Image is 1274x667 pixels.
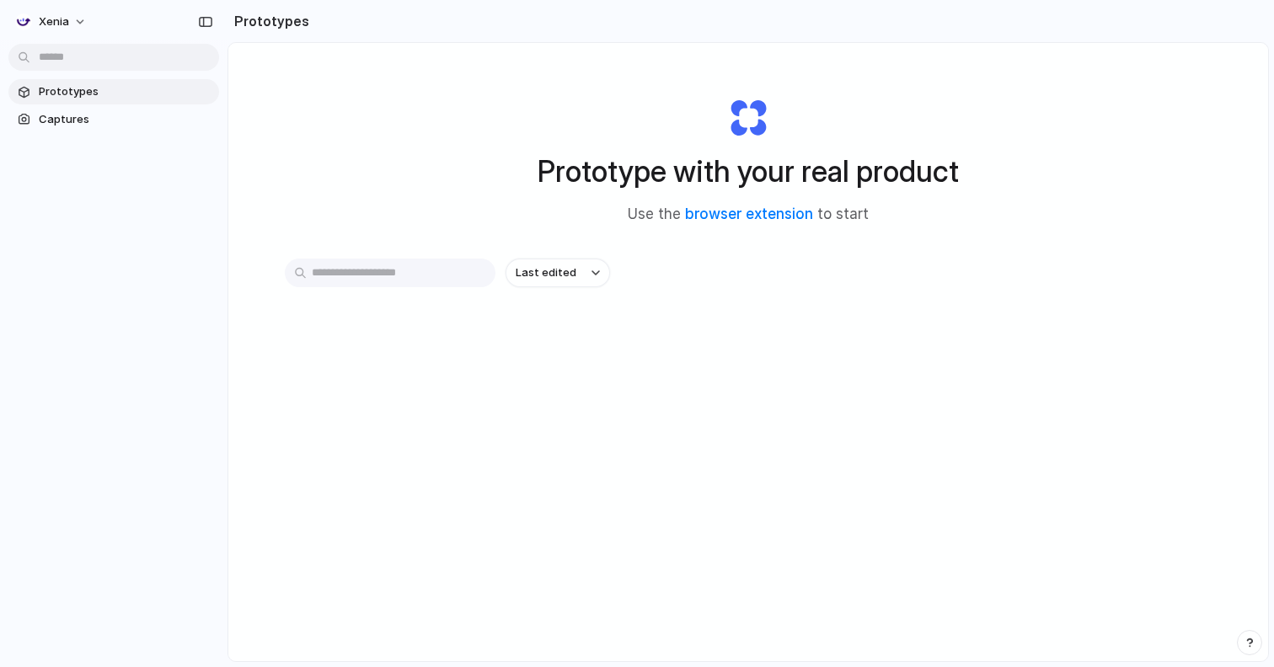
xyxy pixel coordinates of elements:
span: Use the to start [628,204,869,226]
span: Captures [39,111,212,128]
h1: Prototype with your real product [538,149,959,194]
span: Prototypes [39,83,212,100]
a: Prototypes [8,79,219,104]
a: browser extension [685,205,813,222]
button: Last edited [506,259,610,287]
span: Xenia [39,13,69,30]
h2: Prototypes [227,11,309,31]
button: Xenia [8,8,95,35]
a: Captures [8,107,219,132]
span: Last edited [516,264,576,281]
